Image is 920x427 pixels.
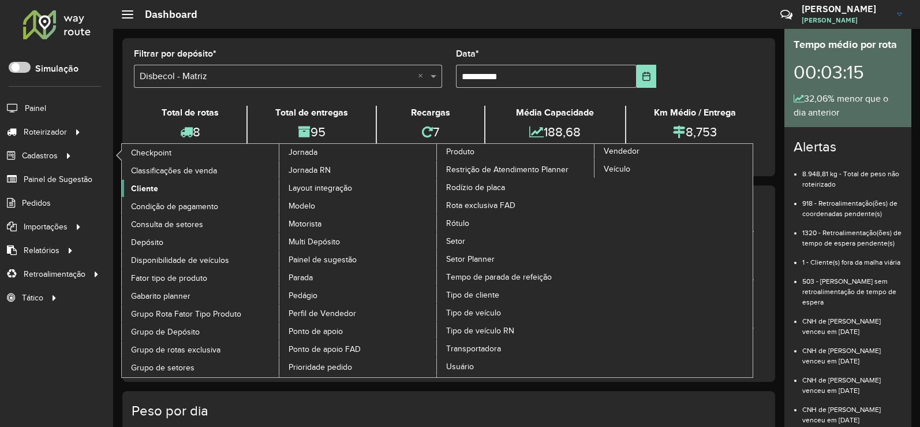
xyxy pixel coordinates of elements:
a: Rótulo [437,214,595,232]
a: Tipo de veículo [437,304,595,321]
li: 1 - Cliente(s) fora da malha viária [802,248,902,268]
a: Grupo de Depósito [122,323,280,340]
span: Painel de sugestão [289,254,357,266]
a: Ponto de apoio FAD [279,340,437,358]
a: Jornada RN [279,161,437,179]
a: Veículo [594,160,753,177]
span: Tipo de veículo RN [446,325,514,337]
span: Roteirizador [24,126,67,138]
h4: Peso por dia [132,403,764,419]
span: Rota exclusiva FAD [446,199,515,211]
a: Consulta de setores [122,216,280,233]
button: Choose Date [637,65,656,88]
a: Fator tipo de produto [122,269,280,287]
span: Veículo [604,163,630,175]
span: Importações [24,221,68,233]
span: Vendedor [604,145,639,157]
a: Perfil de Vendedor [279,305,437,322]
span: Depósito [131,236,163,248]
span: Consulta de setores [131,218,203,231]
div: 95 [250,120,373,144]
span: Layout integração [289,182,352,194]
a: Motorista [279,215,437,232]
span: [PERSON_NAME] [802,15,888,25]
span: Jornada RN [289,164,331,176]
div: 00:03:15 [794,53,902,92]
h3: [PERSON_NAME] [802,3,888,14]
span: Rótulo [446,217,469,229]
span: Tipo de veículo [446,307,501,319]
a: Setor Planner [437,250,595,268]
a: Grupo de setores [122,359,280,376]
a: Transportadora [437,340,595,357]
a: Layout integração [279,179,437,196]
div: Média Capacidade [488,106,622,120]
div: Total de entregas [250,106,373,120]
a: Prioridade pedido [279,358,437,376]
span: Setor [446,235,465,247]
a: Setor [437,232,595,250]
a: Jornada [122,144,437,377]
span: Painel de Sugestão [24,173,92,185]
span: Cliente [131,183,158,195]
span: Parada [289,272,313,284]
a: Usuário [437,358,595,375]
a: Depósito [122,233,280,251]
a: Vendedor [437,144,753,377]
li: CNH de [PERSON_NAME] venceu em [DATE] [802,366,902,396]
a: Ponto de apoio [279,322,437,340]
span: Prioridade pedido [289,361,352,373]
a: Condição de pagamento [122,198,280,215]
a: Multi Depósito [279,233,437,250]
span: Tático [22,292,43,304]
span: Retroalimentação [24,268,85,280]
span: Perfil de Vendedor [289,307,356,320]
a: Grupo de rotas exclusiva [122,341,280,358]
label: Data [456,47,479,61]
span: Painel [25,102,46,114]
span: Gabarito planner [131,290,190,302]
a: Gabarito planner [122,287,280,305]
li: CNH de [PERSON_NAME] venceu em [DATE] [802,396,902,425]
span: Grupo de rotas exclusiva [131,344,220,356]
li: 1320 - Retroalimentação(ões) de tempo de espera pendente(s) [802,219,902,248]
a: Cliente [122,180,280,197]
a: Grupo Rota Fator Tipo Produto [122,305,280,322]
li: CNH de [PERSON_NAME] venceu em [DATE] [802,337,902,366]
span: Jornada [289,146,317,158]
a: Classificações de venda [122,162,280,179]
a: Rodízio de placa [437,179,595,196]
a: Restrição de Atendimento Planner [437,161,595,178]
span: Condição de pagamento [131,200,218,213]
span: Transportadora [446,343,501,355]
span: Grupo de setores [131,362,195,374]
span: Motorista [289,218,321,230]
a: Pedágio [279,287,437,304]
span: Usuário [446,361,474,373]
span: Fator tipo de produto [131,272,207,284]
li: 8.948,81 kg - Total de peso não roteirizado [802,160,902,190]
span: Checkpoint [131,147,171,159]
h2: Dashboard [133,8,197,21]
div: 32,06% menor que o dia anterior [794,92,902,120]
span: Ponto de apoio [289,325,343,337]
span: Tipo de cliente [446,289,499,301]
label: Simulação [35,62,78,76]
span: Relatórios [24,244,59,257]
div: 8,753 [629,120,761,144]
div: Recargas [380,106,481,120]
span: Clear all [418,69,428,83]
a: Rota exclusiva FAD [437,196,595,214]
a: Disponibilidade de veículos [122,251,280,269]
span: Modelo [289,200,315,212]
a: Parada [279,269,437,286]
a: Tipo de cliente [437,286,595,303]
div: 8 [137,120,244,144]
a: Contato Rápido [774,2,799,27]
span: Tempo de parada de refeição [446,271,552,283]
span: Rodízio de placa [446,181,505,194]
div: 7 [380,120,481,144]
a: Modelo [279,197,437,214]
span: Ponto de apoio FAD [289,343,361,355]
a: Checkpoint [122,144,280,161]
